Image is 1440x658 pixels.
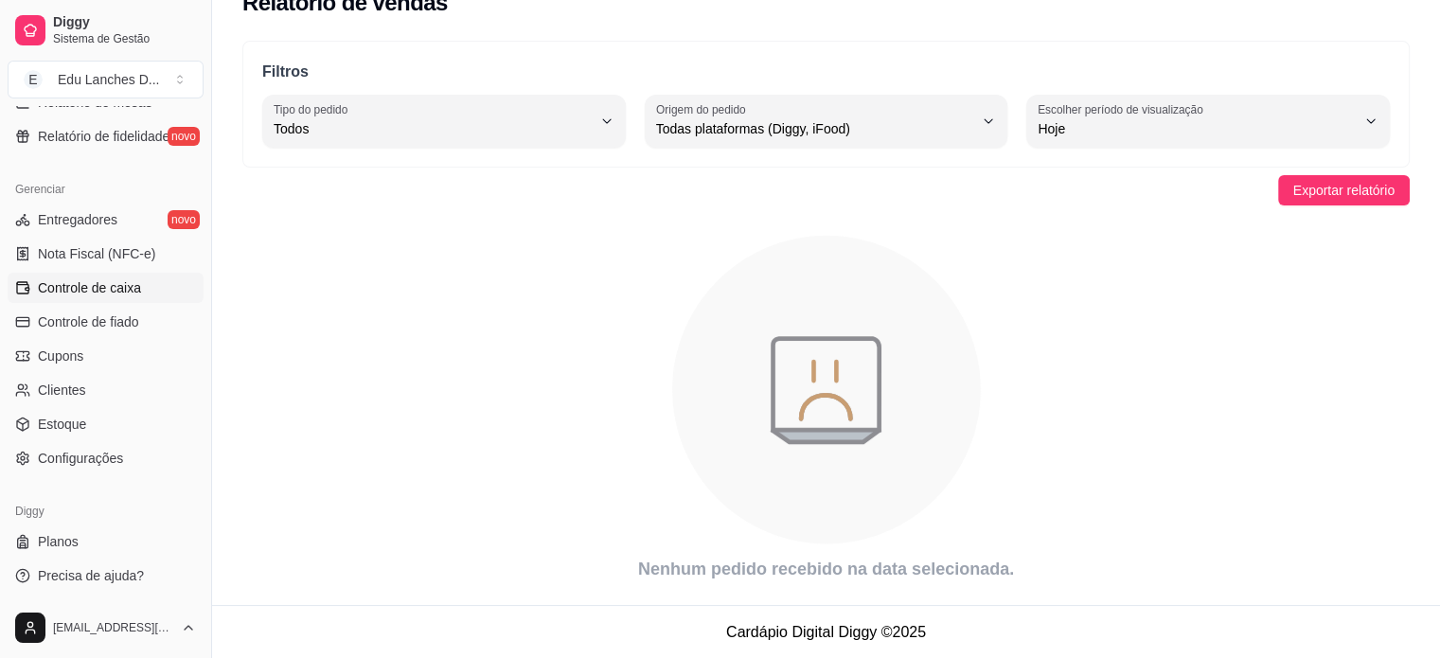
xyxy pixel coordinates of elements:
a: Relatório de fidelidadenovo [8,121,204,151]
a: Precisa de ajuda? [8,560,204,591]
span: E [24,70,43,89]
div: Edu Lanches D ... [58,70,159,89]
span: Configurações [38,449,123,468]
span: Cupons [38,347,83,365]
a: DiggySistema de Gestão [8,8,204,53]
button: Tipo do pedidoTodos [262,95,626,148]
a: Controle de fiado [8,307,204,337]
span: Controle de fiado [38,312,139,331]
span: Controle de caixa [38,278,141,297]
span: Nota Fiscal (NFC-e) [38,244,155,263]
span: Todos [274,119,592,138]
button: Origem do pedidoTodas plataformas (Diggy, iFood) [645,95,1008,148]
a: Estoque [8,409,204,439]
label: Tipo do pedido [274,101,354,117]
button: [EMAIL_ADDRESS][DOMAIN_NAME] [8,605,204,650]
a: Controle de caixa [8,273,204,303]
button: Exportar relatório [1278,175,1410,205]
div: Gerenciar [8,174,204,205]
a: Configurações [8,443,204,473]
a: Entregadoresnovo [8,205,204,235]
a: Cupons [8,341,204,371]
span: Diggy [53,14,196,31]
a: Clientes [8,375,204,405]
a: Planos [8,526,204,557]
span: Relatório de fidelidade [38,127,169,146]
span: [EMAIL_ADDRESS][DOMAIN_NAME] [53,620,173,635]
a: Nota Fiscal (NFC-e) [8,239,204,269]
span: Exportar relatório [1293,180,1395,201]
span: Estoque [38,415,86,434]
button: Escolher período de visualizaçãoHoje [1026,95,1390,148]
span: Planos [38,532,79,551]
span: Clientes [38,381,86,400]
div: Diggy [8,496,204,526]
span: Sistema de Gestão [53,31,196,46]
span: Entregadores [38,210,117,229]
div: animation [242,224,1410,556]
span: Hoje [1038,119,1356,138]
article: Nenhum pedido recebido na data selecionada. [242,556,1410,582]
label: Escolher período de visualização [1038,101,1209,117]
p: Filtros [262,61,1390,83]
span: Precisa de ajuda? [38,566,144,585]
label: Origem do pedido [656,101,752,117]
span: Todas plataformas (Diggy, iFood) [656,119,974,138]
button: Select a team [8,61,204,98]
